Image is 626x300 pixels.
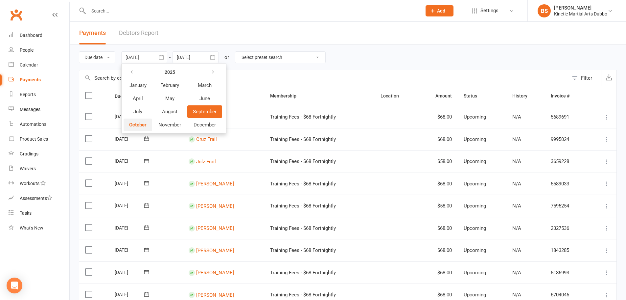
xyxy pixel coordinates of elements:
td: $68.00 [418,217,458,239]
th: Location [375,86,418,106]
span: December [194,122,216,128]
span: Training Fees - $68 Fortnightly [270,181,336,187]
td: $68.00 [418,106,458,128]
span: November [158,122,181,128]
div: Tasks [20,210,32,216]
button: Payments [79,22,106,44]
span: N/A [512,136,521,142]
a: Gradings [9,147,69,161]
a: [PERSON_NAME] [196,247,234,253]
a: Product Sales [9,132,69,147]
button: October [124,119,152,131]
span: Upcoming [464,203,486,209]
span: March [198,82,212,88]
a: Reports [9,87,69,102]
button: Due date [79,51,115,63]
a: Assessments [9,191,69,206]
span: Training Fees - $68 Fortnightly [270,292,336,298]
td: $58.00 [418,195,458,217]
a: Debtors Report [119,22,158,44]
th: Amount [418,86,458,106]
td: 3659228 [545,150,588,173]
span: August [162,109,177,115]
th: Status [458,86,506,106]
button: February [153,79,187,92]
div: What's New [20,225,43,231]
td: 5186993 [545,261,588,284]
td: 9995024 [545,128,588,150]
span: N/A [512,203,521,209]
span: Upcoming [464,292,486,298]
div: Dashboard [20,33,42,38]
button: Add [426,5,453,16]
div: Gradings [20,151,38,156]
button: September [187,105,222,118]
span: Settings [480,3,498,18]
div: [DATE] [115,245,145,255]
span: February [160,82,179,88]
a: Calendar [9,58,69,72]
span: Training Fees - $68 Fortnightly [270,136,336,142]
a: [PERSON_NAME] [196,270,234,276]
th: History [506,86,545,106]
button: July [124,105,152,118]
div: People [20,47,34,53]
div: [DATE] [115,156,145,166]
span: N/A [512,270,521,276]
div: [DATE] [115,223,145,233]
span: Training Fees - $68 Fortnightly [270,247,336,253]
button: August [153,105,187,118]
td: 1843285 [545,239,588,261]
div: Kinetic Martial Arts Dubbo [554,11,607,17]
span: Payments [79,29,106,36]
span: N/A [512,158,521,164]
td: $68.00 [418,261,458,284]
div: Calendar [20,62,38,68]
a: Automations [9,117,69,132]
span: June [199,95,210,101]
span: N/A [512,114,521,120]
button: June [187,92,222,105]
span: Upcoming [464,247,486,253]
span: Upcoming [464,270,486,276]
a: Cruz Frail [196,136,217,142]
div: [DATE] [115,200,145,210]
button: Filter [568,70,601,86]
td: $68.00 [418,128,458,150]
span: Upcoming [464,136,486,142]
span: May [165,95,174,101]
span: Upcoming [464,181,486,187]
a: [PERSON_NAME] [196,203,234,209]
span: September [193,109,217,115]
a: People [9,43,69,58]
span: N/A [512,225,521,231]
div: Open Intercom Messenger [7,278,22,293]
div: [DATE] [115,134,145,144]
div: Product Sales [20,136,48,142]
div: BS [538,4,551,17]
input: Search... [86,6,417,15]
a: Workouts [9,176,69,191]
div: Waivers [20,166,36,171]
span: Upcoming [464,225,486,231]
span: Upcoming [464,114,486,120]
span: April [133,95,143,101]
a: Tasks [9,206,69,221]
span: N/A [512,292,521,298]
td: $58.00 [418,150,458,173]
div: Payments [20,77,41,82]
a: [PERSON_NAME] [196,225,234,231]
th: Membership [264,86,375,106]
span: January [129,82,147,88]
button: May [153,92,187,105]
input: Search by contact name or invoice number [79,70,568,86]
th: Invoice # [545,86,588,106]
div: [DATE] [115,178,145,188]
a: Clubworx [8,7,24,23]
a: Julz Frail [196,158,216,164]
div: Automations [20,122,46,127]
th: Due [109,86,183,106]
span: October [129,122,147,128]
div: Reports [20,92,36,97]
strong: 2025 [165,69,175,75]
